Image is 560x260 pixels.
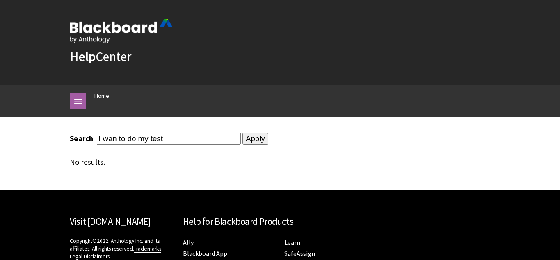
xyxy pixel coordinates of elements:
img: Blackboard by Anthology [70,19,172,43]
a: Visit [DOMAIN_NAME] [70,215,151,227]
strong: Help [70,48,96,65]
a: Blackboard App [183,249,227,258]
h2: Help for Blackboard Products [183,215,377,229]
label: Search [70,134,95,143]
a: HelpCenter [70,48,131,65]
input: Apply [242,133,268,145]
div: No results. [70,158,490,167]
a: Home [94,91,109,101]
a: SafeAssign [284,249,315,258]
a: Ally [183,238,194,247]
a: Trademarks [134,245,161,253]
a: Learn [284,238,300,247]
